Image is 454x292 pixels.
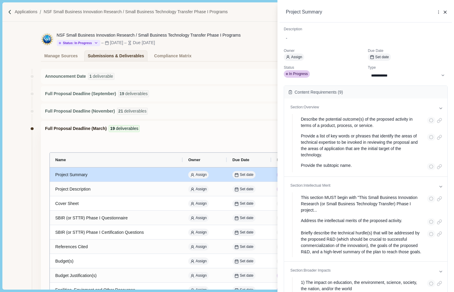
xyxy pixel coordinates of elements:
[286,8,430,16] div: Project Summary
[290,183,435,190] p: Section: Intellectual Merit
[375,55,389,60] span: Set date
[301,133,423,158] p: Provide a list of key words or phrases that identify the areas of technical expertise to be invok...
[301,194,423,213] p: This section MUST begin with "This Small Business Innovation Research (or Small Business Technolo...
[368,65,448,71] p: Type
[368,53,391,61] button: Set date
[295,89,343,95] span: Content Requirements ( 9 )
[284,53,304,61] button: Assign
[284,27,448,32] p: Description
[290,268,435,275] p: Section: Broader Impacts
[284,65,364,71] p: Status
[301,162,352,170] p: Provide the subtopic name.
[301,230,423,255] p: Briefly describe the technical hurdle(s) that will be addressed by the proposed R&D (which should...
[368,48,448,54] p: Due Date
[289,71,308,77] span: In Progress
[286,35,446,41] div: -
[301,116,423,129] p: Describe the potential outcome(s) of the proposed activity in terms of a product, process, or ser...
[291,55,302,60] span: Assign
[290,105,435,112] p: Section: Overview
[301,279,423,292] p: 1) The impact on education, the environment, science, society, the nation, and/or the world
[284,48,364,54] p: Owner
[301,218,402,225] p: Address the intellectual merits of the proposed activity.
